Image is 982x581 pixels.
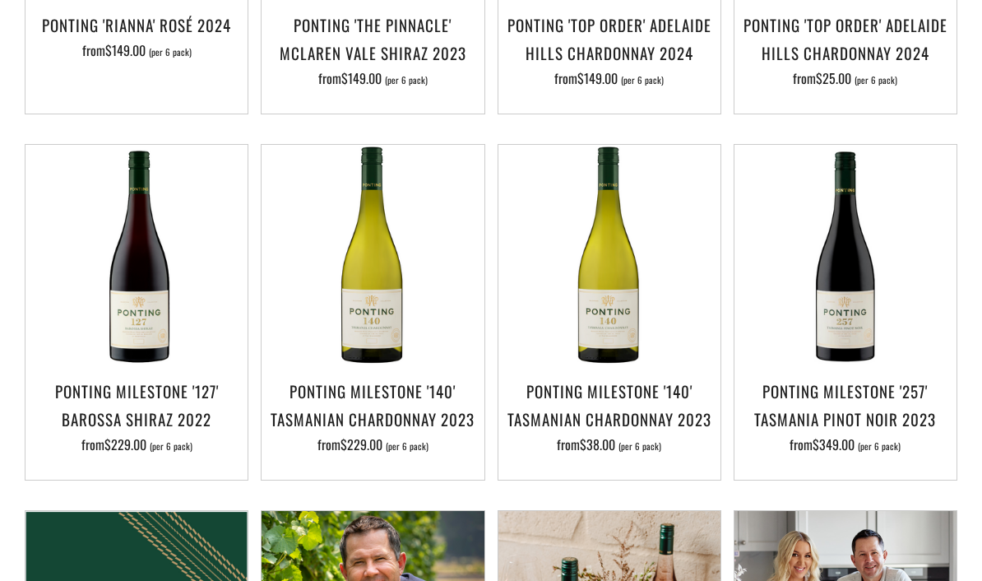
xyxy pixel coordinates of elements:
[262,11,484,93] a: Ponting 'The Pinnacle' McLaren Vale Shiraz 2023 from$149.00 (per 6 pack)
[270,11,475,67] h3: Ponting 'The Pinnacle' McLaren Vale Shiraz 2023
[816,68,851,88] span: $25.00
[318,68,428,88] span: from
[621,76,664,85] span: (per 6 pack)
[743,11,948,67] h3: Ponting 'Top Order' Adelaide Hills Chardonnay 2024
[498,11,720,93] a: Ponting 'Top Order' Adelaide Hills Chardonnay 2024 from$149.00 (per 6 pack)
[793,68,897,88] span: from
[386,442,428,451] span: (per 6 pack)
[618,442,661,451] span: (per 6 pack)
[743,377,948,433] h3: Ponting Milestone '257' Tasmania Pinot Noir 2023
[25,11,248,93] a: Ponting 'Rianna' Rosé 2024 from$149.00 (per 6 pack)
[858,442,901,451] span: (per 6 pack)
[385,76,428,85] span: (per 6 pack)
[813,435,855,454] span: $349.00
[790,435,901,454] span: from
[340,435,382,454] span: $229.00
[557,435,661,454] span: from
[734,377,957,459] a: Ponting Milestone '257' Tasmania Pinot Noir 2023 from$349.00 (per 6 pack)
[580,435,615,454] span: $38.00
[25,377,248,459] a: Ponting Milestone '127' Barossa Shiraz 2022 from$229.00 (per 6 pack)
[577,68,618,88] span: $149.00
[270,377,475,433] h3: Ponting Milestone '140' Tasmanian Chardonnay 2023
[507,377,712,433] h3: Ponting Milestone '140' Tasmanian Chardonnay 2023
[149,48,192,57] span: (per 6 pack)
[855,76,897,85] span: (per 6 pack)
[507,11,712,67] h3: Ponting 'Top Order' Adelaide Hills Chardonnay 2024
[34,377,239,433] h3: Ponting Milestone '127' Barossa Shiraz 2022
[104,435,146,454] span: $229.00
[82,40,192,60] span: from
[105,40,146,60] span: $149.00
[262,377,484,459] a: Ponting Milestone '140' Tasmanian Chardonnay 2023 from$229.00 (per 6 pack)
[34,11,239,39] h3: Ponting 'Rianna' Rosé 2024
[341,68,382,88] span: $149.00
[498,377,720,459] a: Ponting Milestone '140' Tasmanian Chardonnay 2023 from$38.00 (per 6 pack)
[81,435,192,454] span: from
[734,11,957,93] a: Ponting 'Top Order' Adelaide Hills Chardonnay 2024 from$25.00 (per 6 pack)
[317,435,428,454] span: from
[554,68,664,88] span: from
[150,442,192,451] span: (per 6 pack)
